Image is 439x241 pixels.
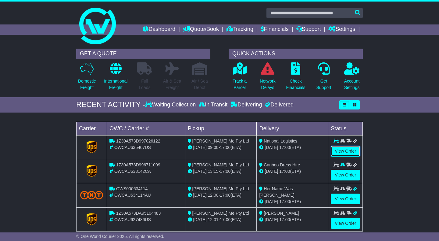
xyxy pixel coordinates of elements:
span: OWCAU634114AU [114,193,151,198]
span: [DATE] [193,145,207,150]
span: 17:00 [279,217,290,222]
span: [DATE] [193,217,207,222]
a: InternationalFreight [104,62,128,94]
a: View Order [331,146,360,157]
div: In Transit [197,102,229,108]
span: 17:00 [220,193,230,198]
div: (ETA) [259,217,326,223]
a: Quote/Book [183,24,219,35]
p: Network Delays [260,78,275,91]
div: (ETA) [259,168,326,175]
span: 17:00 [279,169,290,174]
span: 17:00 [220,145,230,150]
span: OWCAU635407US [114,145,151,150]
span: [DATE] [265,199,278,204]
span: 1Z30A573DA95104483 [116,211,161,216]
a: Support [296,24,321,35]
span: [DATE] [193,193,207,198]
span: National Logistics [264,139,297,143]
div: (ETA) [259,144,326,151]
p: Check Financials [286,78,305,91]
img: TNT_Domestic.png [80,191,103,199]
span: 1Z30A573D996711099 [116,162,160,167]
div: RECENT ACTIVITY - [76,100,145,109]
span: [PERSON_NAME] Me Pty Ltd [192,162,249,167]
a: CheckFinancials [286,62,305,94]
div: - (ETA) [188,168,254,175]
div: GET A QUOTE [76,49,210,59]
a: Track aParcel [232,62,247,94]
span: 17:00 [279,145,290,150]
td: OWC / Carrier # [107,122,185,135]
td: Delivery [257,122,328,135]
span: 12:01 [208,217,219,222]
a: Tracking [227,24,253,35]
a: Settings [328,24,355,35]
a: DomesticFreight [78,62,96,94]
a: NetworkDelays [259,62,276,94]
span: [PERSON_NAME] Me Pty Ltd [192,211,249,216]
span: 12:00 [208,193,219,198]
span: OWS000634114 [116,186,148,191]
p: Air & Sea Freight [163,78,181,91]
img: GetCarrierServiceLogo [87,165,97,177]
a: Financials [261,24,289,35]
p: Domestic Freight [78,78,96,91]
span: [DATE] [193,169,207,174]
div: (ETA) [259,198,326,205]
span: 1Z30A573D997026122 [116,139,160,143]
div: - (ETA) [188,217,254,223]
div: - (ETA) [188,144,254,151]
a: View Order [331,170,360,180]
div: Delivered [263,102,294,108]
span: 17:00 [220,169,230,174]
td: Pickup [185,122,257,135]
span: [PERSON_NAME] Me Pty Ltd [192,139,249,143]
span: Her Name Was [PERSON_NAME] [259,186,294,198]
a: AccountSettings [344,62,360,94]
p: Full Loads [137,78,152,91]
span: 09:00 [208,145,219,150]
span: [PERSON_NAME] [264,211,299,216]
span: [PERSON_NAME] Me Pty Ltd [192,186,249,191]
p: Track a Parcel [233,78,247,91]
span: [DATE] [265,217,278,222]
p: International Freight [104,78,127,91]
p: Account Settings [344,78,360,91]
a: View Order [331,218,360,229]
p: Get Support [316,78,331,91]
span: 13:15 [208,169,219,174]
span: [DATE] [265,169,278,174]
a: Dashboard [143,24,175,35]
img: GetCarrierServiceLogo [87,141,97,153]
div: - (ETA) [188,192,254,198]
span: 17:00 [220,217,230,222]
div: QUICK ACTIONS [229,49,363,59]
img: GetCarrierServiceLogo [87,213,97,225]
span: OWCAU633142CA [114,169,151,174]
a: View Order [331,194,360,204]
a: GetSupport [316,62,331,94]
span: © One World Courier 2025. All rights reserved. [76,234,164,239]
div: Waiting Collection [145,102,197,108]
span: Cariboo Dress Hire [264,162,300,167]
td: Status [328,122,363,135]
span: [DATE] [265,145,278,150]
span: 17:00 [279,199,290,204]
span: OWCAU627486US [114,217,151,222]
p: Air / Sea Depot [191,78,208,91]
td: Carrier [77,122,107,135]
div: Delivering [229,102,263,108]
